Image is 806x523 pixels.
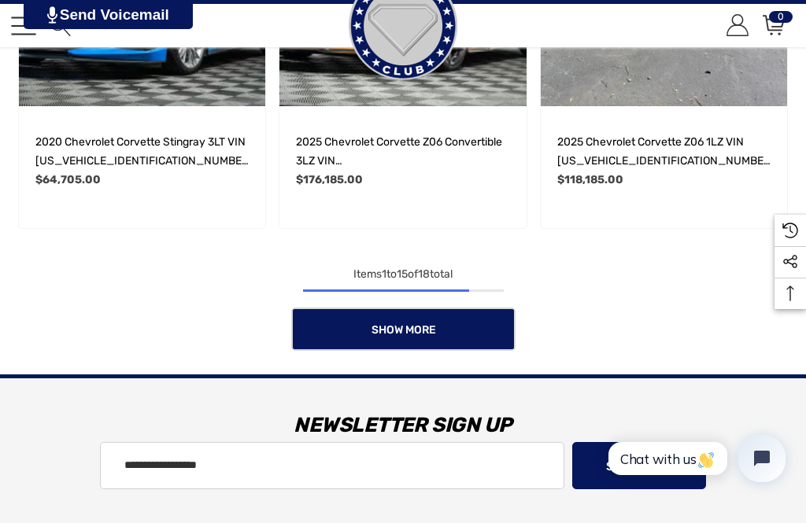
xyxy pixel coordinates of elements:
[12,265,794,351] nav: pagination
[724,15,749,36] a: Sign in
[418,267,430,281] span: 18
[35,173,101,186] span: $64,705.00
[557,135,771,186] span: 2025 Chevrolet Corvette Z06 1LZ VIN [US_VEHICLE_IDENTIFICATION_NUMBER]
[296,173,363,186] span: $176,185.00
[371,323,435,337] span: Show More
[775,285,806,301] svg: Top
[11,13,36,39] a: Toggle menu
[727,14,749,36] svg: Account
[35,135,249,186] span: 2020 Chevrolet Corvette Stingray 3LT VIN [US_VEHICLE_IDENTIFICATION_NUMBER]
[291,308,516,351] a: Show More
[12,265,794,284] div: Items to of total
[382,267,386,281] span: 1
[11,24,36,26] span: Toggle menu
[47,6,57,24] img: PjwhLS0gR2VuZXJhdG9yOiBHcmF2aXQuaW8gLS0+PHN2ZyB4bWxucz0iaHR0cDovL3d3dy53My5vcmcvMjAwMC9zdmciIHhtb...
[769,11,793,23] span: 0
[296,135,509,205] span: 2025 Chevrolet Corvette Z06 Convertible 3LZ VIN [US_VEHICLE_IDENTIFICATION_NUMBER]
[557,173,623,186] span: $118,185.00
[572,442,706,489] button: Subscribe
[557,133,771,171] a: 2025 Chevrolet Corvette Z06 1LZ VIN 1G1YD2D31S5604582,$118,185.00
[782,254,798,270] svg: Social Media
[35,133,249,171] a: 2020 Chevrolet Corvette Stingray 3LT VIN 1G1Y82D49L5119010,$64,705.00
[591,422,799,495] iframe: Tidio Chat
[782,223,798,238] svg: Recently Viewed
[12,402,794,449] h3: Newsletter Sign Up
[296,133,509,171] a: 2025 Chevrolet Corvette Z06 Convertible 3LZ VIN 1G1YF3D32S5601447,$176,185.00
[397,267,408,281] span: 15
[760,15,785,36] a: Cart with 0 items
[763,14,785,36] svg: Review Your Cart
